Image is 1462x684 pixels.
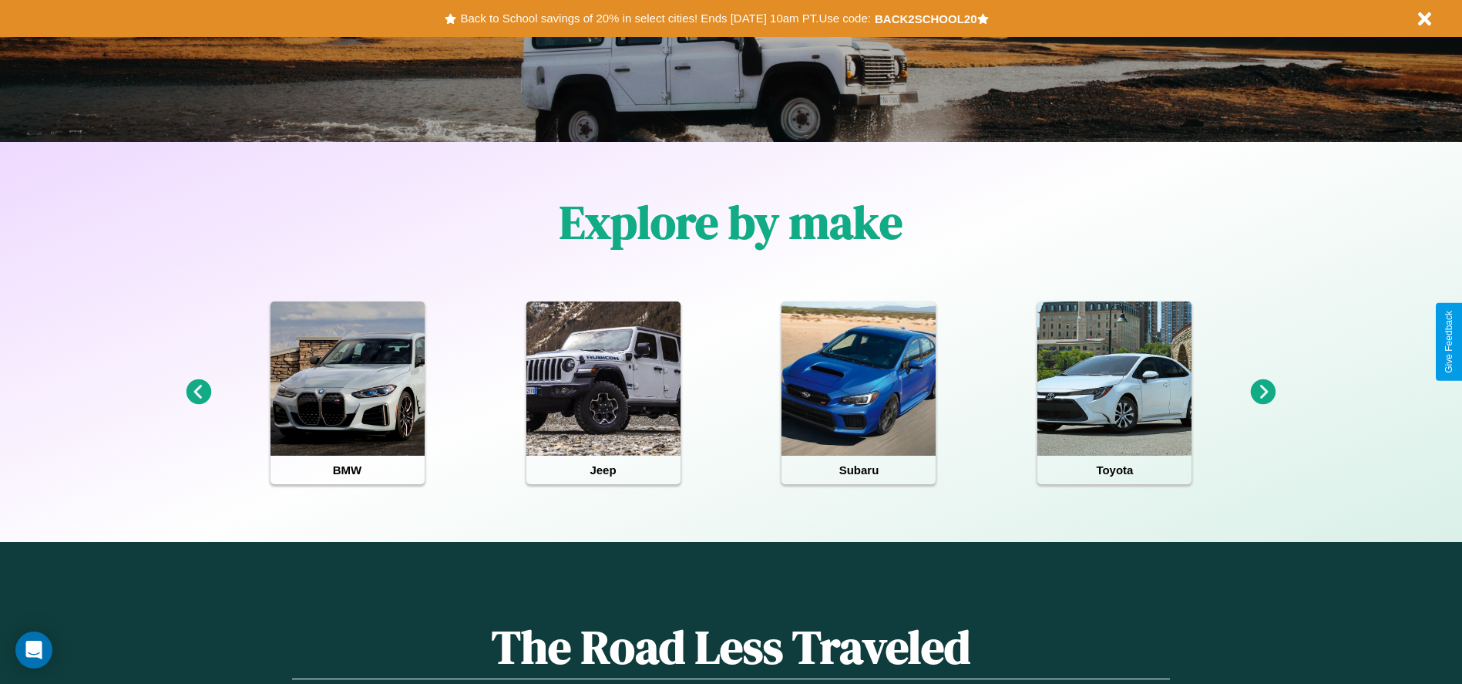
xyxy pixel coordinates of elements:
[271,456,425,484] h4: BMW
[781,456,936,484] h4: Subaru
[456,8,874,29] button: Back to School savings of 20% in select cities! Ends [DATE] 10am PT.Use code:
[1037,456,1191,484] h4: Toyota
[560,190,902,254] h1: Explore by make
[875,12,977,25] b: BACK2SCHOOL20
[526,456,681,484] h4: Jeep
[292,615,1169,679] h1: The Road Less Traveled
[1444,311,1454,373] div: Give Feedback
[15,632,52,669] div: Open Intercom Messenger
